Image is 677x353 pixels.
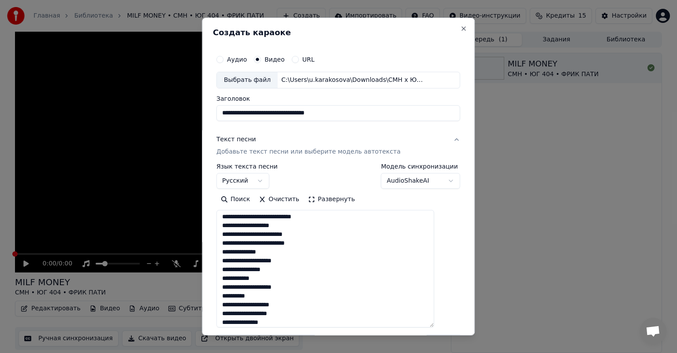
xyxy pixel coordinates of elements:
[216,96,460,102] label: Заголовок
[227,56,247,63] label: Аудио
[302,56,315,63] label: URL
[216,147,401,156] p: Добавьте текст песни или выберите модель автотекста
[304,192,359,206] button: Развернуть
[264,56,285,63] label: Видео
[255,192,304,206] button: Очистить
[216,135,256,144] div: Текст песни
[278,76,428,85] div: C:\Users\u.karakosova\Downloads\CMH x ЮГ 404 x ФРИК ПАТИ – MILF MONEY.mp4
[216,163,278,169] label: Язык текста песни
[217,72,278,88] div: Выбрать файл
[381,163,461,169] label: Модель синхронизации
[216,163,460,335] div: Текст песниДобавьте текст песни или выберите модель автотекста
[213,29,464,37] h2: Создать караоке
[216,128,460,163] button: Текст песниДобавьте текст песни или выберите модель автотекста
[216,192,254,206] button: Поиск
